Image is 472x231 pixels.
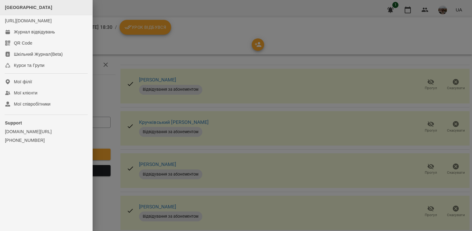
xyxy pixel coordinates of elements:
[14,51,63,57] div: Шкільний Журнал(Beta)
[5,137,87,143] a: [PHONE_NUMBER]
[14,90,37,96] div: Мої клієнти
[14,40,32,46] div: QR Code
[5,18,52,23] a: [URL][DOMAIN_NAME]
[14,101,51,107] div: Мої співробітники
[5,120,87,126] p: Support
[5,5,52,10] span: [GEOGRAPHIC_DATA]
[14,29,55,35] div: Журнал відвідувань
[5,129,87,135] a: [DOMAIN_NAME][URL]
[14,79,32,85] div: Мої філії
[14,62,44,68] div: Курси та Групи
